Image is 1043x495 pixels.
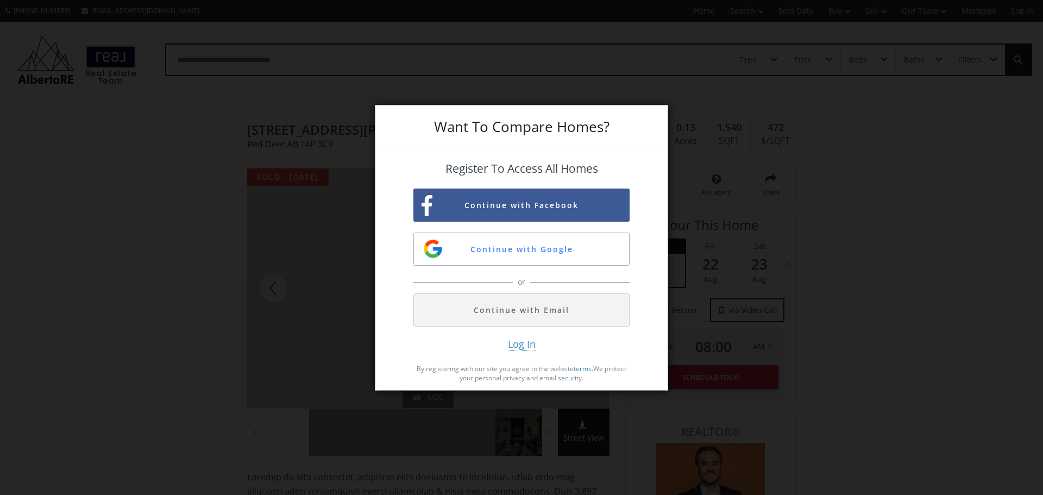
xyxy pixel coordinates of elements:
button: Continue with Facebook [413,189,630,222]
button: Continue with Email [413,293,630,327]
span: or [515,277,528,287]
img: facebook-sign-up [422,195,432,216]
a: terms [574,364,592,373]
img: google-sign-up [422,238,444,260]
h4: Register To Access All Homes [413,162,630,175]
button: Continue with Google [413,233,630,266]
h3: Want To Compare Homes? [413,120,630,134]
p: By registering with our site you agree to the website . We protect your personal privacy and emai... [413,364,630,383]
span: Log In [508,337,536,351]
